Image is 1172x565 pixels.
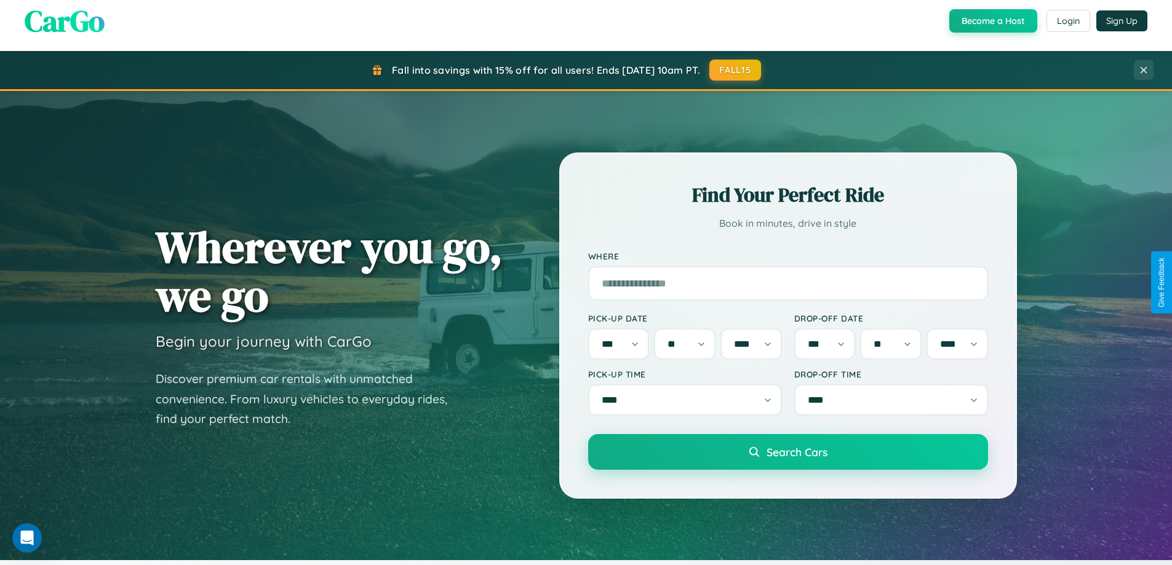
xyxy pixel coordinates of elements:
iframe: Intercom live chat [12,523,42,553]
label: Drop-off Time [794,369,988,379]
div: Give Feedback [1157,258,1166,307]
button: Search Cars [588,434,988,470]
p: Discover premium car rentals with unmatched convenience. From luxury vehicles to everyday rides, ... [156,369,463,429]
label: Pick-up Date [588,313,782,323]
button: Login [1046,10,1090,32]
span: Search Cars [767,445,827,459]
span: CarGo [25,1,105,41]
h1: Wherever you go, we go [156,223,503,320]
label: Where [588,251,988,261]
button: Become a Host [949,9,1037,33]
button: FALL15 [709,60,761,81]
button: Sign Up [1096,10,1147,31]
p: Book in minutes, drive in style [588,215,988,232]
h3: Begin your journey with CarGo [156,332,372,350]
label: Drop-off Date [794,313,988,323]
h2: Find Your Perfect Ride [588,181,988,208]
label: Pick-up Time [588,369,782,379]
span: Fall into savings with 15% off for all users! Ends [DATE] 10am PT. [392,64,700,76]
